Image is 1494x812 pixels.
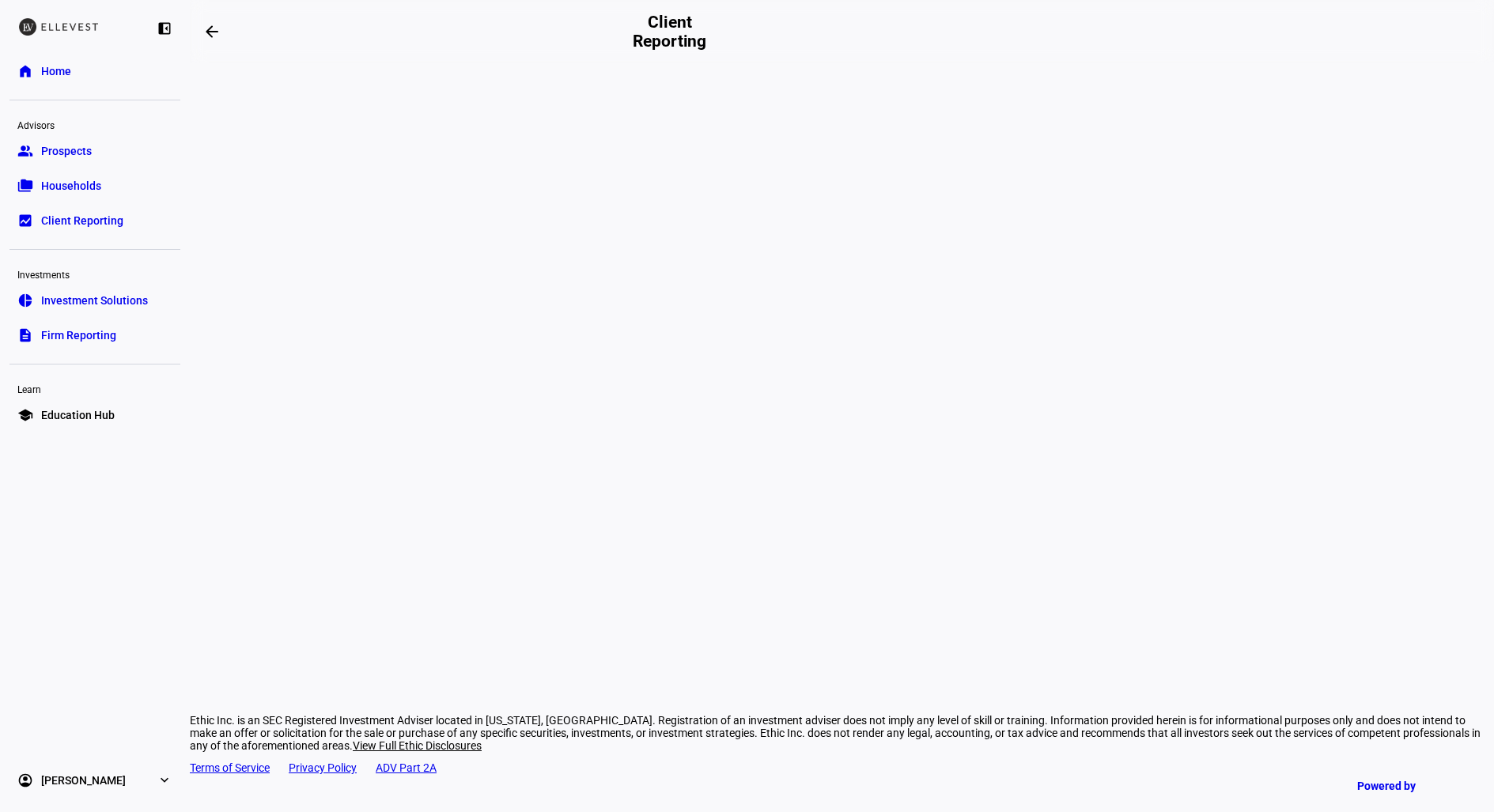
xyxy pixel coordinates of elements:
[9,377,180,399] div: Learn
[622,13,717,51] h2: Client Reporting
[376,761,437,774] a: ADV Part 2A
[353,739,482,752] span: View Full Ethic Disclosures
[9,135,180,167] a: groupProspects
[17,327,33,343] eth-mat-symbol: description
[41,213,123,228] span: Client Reporting
[17,143,33,159] eth-mat-symbol: group
[17,772,33,788] eth-mat-symbol: account_circle
[41,63,71,79] span: Home
[9,319,180,351] a: descriptionFirm Reporting
[41,178,101,194] span: Households
[41,293,148,308] span: Investment Solutions
[17,63,33,79] eth-mat-symbol: home
[157,21,172,36] eth-mat-symbol: left_panel_close
[41,143,92,159] span: Prospects
[9,55,180,87] a: homeHome
[9,205,180,236] a: bid_landscapeClient Reporting
[17,293,33,308] eth-mat-symbol: pie_chart
[9,113,180,135] div: Advisors
[190,761,270,774] a: Terms of Service
[289,761,357,774] a: Privacy Policy
[9,262,180,285] div: Investments
[41,407,115,423] span: Education Hub
[17,178,33,194] eth-mat-symbol: folder_copy
[190,714,1494,752] div: Ethic Inc. is an SEC Registered Investment Adviser located in [US_STATE], [GEOGRAPHIC_DATA]. Regi...
[1349,771,1470,800] a: Powered by
[41,327,116,343] span: Firm Reporting
[157,772,172,788] eth-mat-symbol: expand_more
[17,213,33,228] eth-mat-symbol: bid_landscape
[202,22,221,41] mat-icon: arrow_backwards
[9,170,180,202] a: folder_copyHouseholds
[9,285,180,316] a: pie_chartInvestment Solutions
[41,772,126,788] span: [PERSON_NAME]
[17,407,33,423] eth-mat-symbol: school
